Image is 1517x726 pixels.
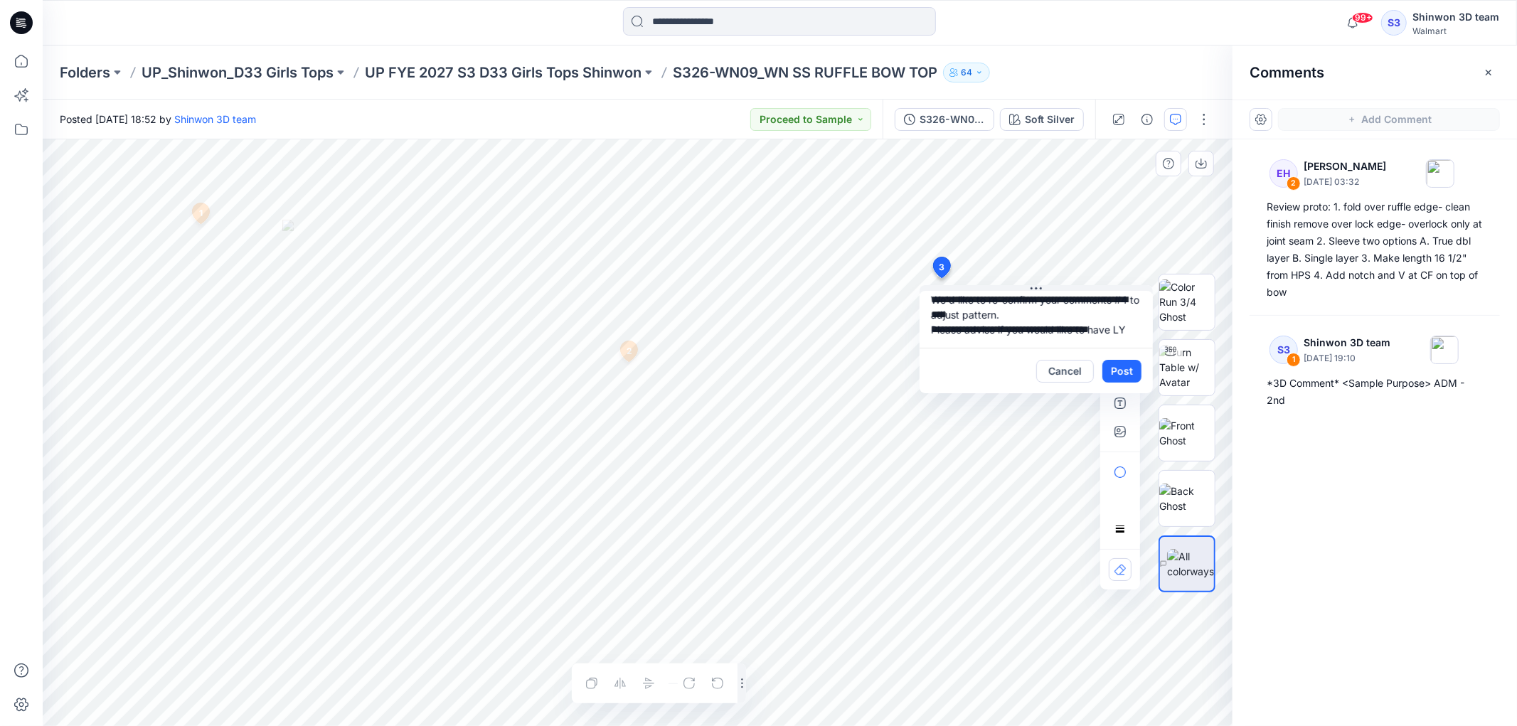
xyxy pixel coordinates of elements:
div: S326-WN09_WN SS RUFFLE BOW TOP [920,112,985,127]
button: Cancel [1036,360,1094,383]
span: 99+ [1352,12,1373,23]
span: Posted [DATE] 18:52 by [60,112,256,127]
p: Shinwon 3D team [1304,334,1390,351]
div: EH [1270,159,1298,188]
h2: Comments [1250,64,1324,81]
span: 3 [940,261,945,274]
div: Review proto: 1. fold over ruffle edge- clean finish remove over lock edge- overlock only at join... [1267,198,1483,301]
button: Add Comment [1278,108,1500,131]
img: Back Ghost [1159,484,1215,513]
img: All colorways [1167,549,1214,579]
div: S3 [1381,10,1407,36]
button: 64 [943,63,990,82]
div: *3D Comment* <Sample Purpose> ADM - 2nd [1267,375,1483,409]
div: S3 [1270,336,1298,364]
a: UP_Shinwon_D33 Girls Tops [142,63,334,82]
p: [DATE] 19:10 [1304,351,1390,365]
img: Color Run 3/4 Ghost [1159,279,1215,324]
div: Walmart [1412,26,1499,36]
a: Folders [60,63,110,82]
p: [DATE] 03:32 [1304,175,1386,189]
p: S326-WN09_WN SS RUFFLE BOW TOP [673,63,937,82]
a: UP FYE 2027 S3 D33 Girls Tops Shinwon [365,63,642,82]
p: 64 [961,65,972,80]
div: Soft Silver [1025,112,1075,127]
button: Post [1102,360,1141,383]
button: Soft Silver [1000,108,1084,131]
p: [PERSON_NAME] [1304,158,1386,175]
button: Details [1136,108,1159,131]
img: Turn Table w/ Avatar [1159,345,1215,390]
div: Shinwon 3D team [1412,9,1499,26]
div: 1 [1287,353,1301,367]
div: 2 [1287,176,1301,191]
a: Shinwon 3D team [174,113,256,125]
img: Front Ghost [1159,418,1215,448]
button: S326-WN09_WN SS RUFFLE BOW TOP [895,108,994,131]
